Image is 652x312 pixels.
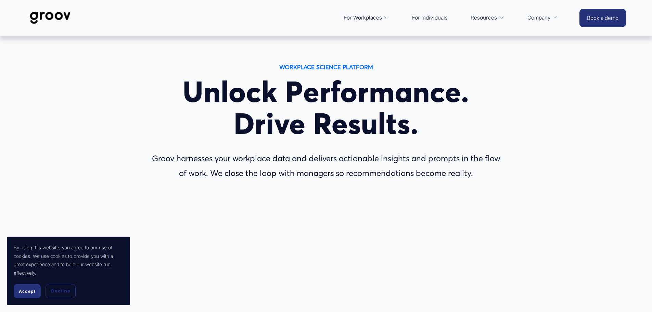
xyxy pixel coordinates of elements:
button: Accept [14,284,41,298]
strong: WORKPLACE SCIENCE PLATFORM [279,63,373,71]
button: Decline [46,284,76,298]
span: Company [527,13,551,23]
span: Decline [51,288,70,294]
span: Resources [471,13,497,23]
a: folder dropdown [524,10,561,26]
span: Accept [19,289,36,294]
a: folder dropdown [341,10,393,26]
p: Groov harnesses your workplace data and delivers actionable insights and prompts in the flow of w... [147,151,505,181]
span: For Workplaces [344,13,382,23]
img: Groov | Workplace Science Platform | Unlock Performance | Drive Results [26,7,74,29]
a: Book a demo [579,9,626,27]
p: By using this website, you agree to our use of cookies. We use cookies to provide you with a grea... [14,244,123,277]
a: folder dropdown [467,10,508,26]
a: For Individuals [409,10,451,26]
section: Cookie banner [7,237,130,305]
h1: Unlock Performance. Drive Results. [147,76,505,140]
